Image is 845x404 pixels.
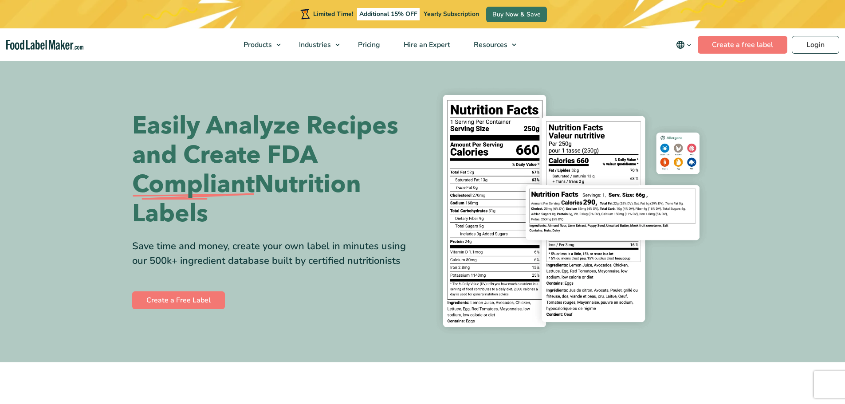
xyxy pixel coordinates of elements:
div: Save time and money, create your own label in minutes using our 500k+ ingredient database built b... [132,239,416,268]
a: Login [792,36,839,54]
a: Hire an Expert [392,28,460,61]
a: Create a free label [698,36,787,54]
a: Buy Now & Save [486,7,547,22]
span: Pricing [355,40,381,50]
span: Yearly Subscription [424,10,479,18]
a: Industries [287,28,344,61]
a: Products [232,28,285,61]
span: Additional 15% OFF [357,8,420,20]
span: Compliant [132,170,255,199]
a: Pricing [346,28,390,61]
a: Create a Free Label [132,291,225,309]
h1: Easily Analyze Recipes and Create FDA Nutrition Labels [132,111,416,228]
span: Industries [296,40,332,50]
a: Resources [462,28,521,61]
span: Hire an Expert [401,40,451,50]
span: Resources [471,40,508,50]
span: Limited Time! [313,10,353,18]
span: Products [241,40,273,50]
